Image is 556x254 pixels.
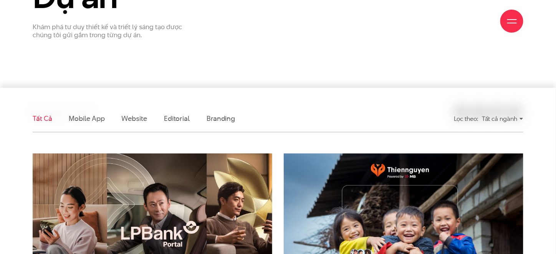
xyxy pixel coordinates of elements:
[207,114,235,123] a: Branding
[33,114,52,123] a: Tất cả
[69,114,104,123] a: Mobile app
[164,114,190,123] a: Editorial
[482,112,523,125] div: Tất cả ngành
[454,112,478,125] div: Lọc theo:
[122,114,147,123] a: Website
